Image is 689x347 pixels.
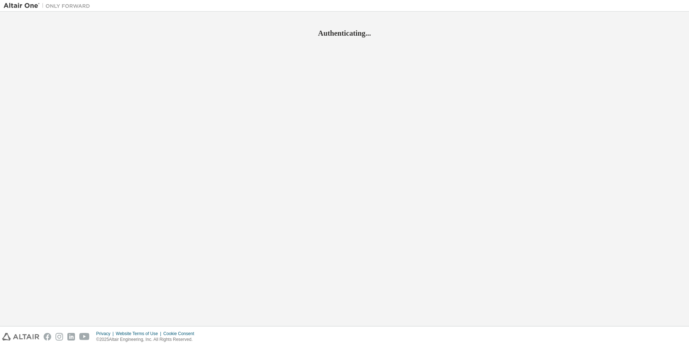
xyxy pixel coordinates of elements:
[96,331,116,337] div: Privacy
[79,333,90,341] img: youtube.svg
[4,28,685,38] h2: Authenticating...
[44,333,51,341] img: facebook.svg
[67,333,75,341] img: linkedin.svg
[116,331,163,337] div: Website Terms of Use
[4,2,94,9] img: Altair One
[2,333,39,341] img: altair_logo.svg
[163,331,198,337] div: Cookie Consent
[55,333,63,341] img: instagram.svg
[96,337,199,343] p: © 2025 Altair Engineering, Inc. All Rights Reserved.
